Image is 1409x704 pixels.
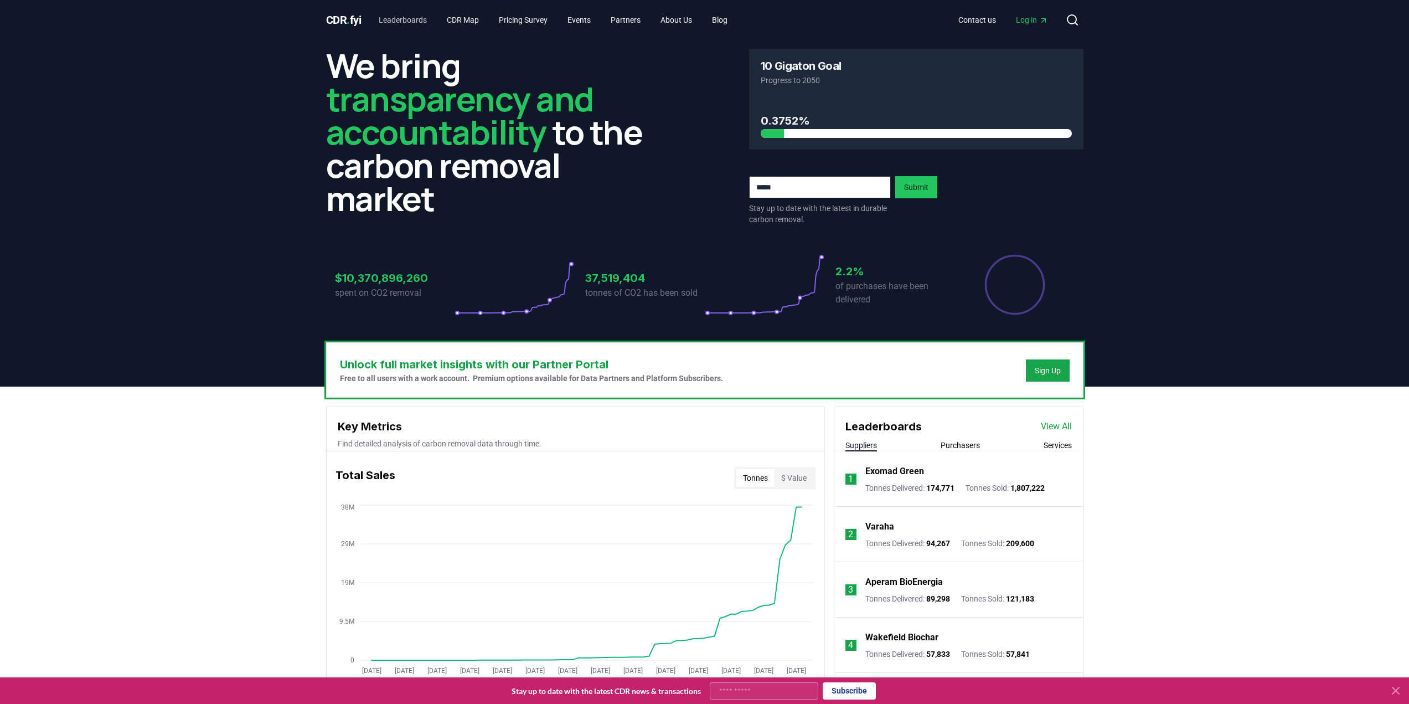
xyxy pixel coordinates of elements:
h3: Leaderboards [845,418,922,435]
p: tonnes of CO2 has been sold [585,286,705,300]
span: 121,183 [1006,594,1034,603]
a: Aperam BioEnergia [865,575,943,589]
h3: 0.3752% [761,112,1072,129]
tspan: [DATE] [688,667,708,675]
span: 209,600 [1006,539,1034,548]
p: Tonnes Delivered : [865,538,950,549]
a: About Us [652,10,701,30]
a: Contact us [949,10,1005,30]
button: Purchasers [941,440,980,451]
a: Partners [602,10,649,30]
a: Blog [703,10,736,30]
span: 57,833 [926,650,950,659]
tspan: [DATE] [558,667,577,675]
p: spent on CO2 removal [335,286,455,300]
h3: 37,519,404 [585,270,705,286]
p: Tonnes Sold : [961,538,1034,549]
p: 2 [848,528,853,541]
a: Events [559,10,600,30]
tspan: [DATE] [623,667,642,675]
tspan: 0 [350,656,354,664]
tspan: [DATE] [427,667,446,675]
p: Tonnes Delivered : [865,482,954,494]
span: 57,841 [1006,650,1030,659]
p: Tonnes Sold : [966,482,1045,494]
tspan: 19M [341,579,354,587]
button: Submit [895,176,937,198]
h3: Unlock full market insights with our Partner Portal [340,356,723,373]
span: 94,267 [926,539,950,548]
tspan: 38M [341,503,354,511]
span: transparency and accountability [326,76,593,155]
h2: We bring to the carbon removal market [326,49,660,215]
a: Pricing Survey [490,10,556,30]
button: Sign Up [1026,359,1070,382]
tspan: [DATE] [753,667,773,675]
span: . [347,13,350,27]
tspan: [DATE] [786,667,806,675]
a: View All [1041,420,1072,433]
tspan: [DATE] [590,667,610,675]
nav: Main [370,10,736,30]
button: $ Value [775,469,813,487]
tspan: [DATE] [721,667,740,675]
p: 1 [848,472,853,486]
span: CDR fyi [326,13,362,27]
tspan: 29M [341,540,354,548]
button: Suppliers [845,440,877,451]
span: Log in [1016,14,1048,25]
h3: Total Sales [336,467,395,489]
a: Wakefield Biochar [865,631,938,644]
p: Stay up to date with the latest in durable carbon removal. [749,203,891,225]
tspan: [DATE] [460,667,479,675]
button: Tonnes [736,469,775,487]
h3: Key Metrics [338,418,813,435]
p: of purchases have been delivered [835,280,955,306]
h3: $10,370,896,260 [335,270,455,286]
a: Exomad Green [865,465,924,478]
a: Log in [1007,10,1057,30]
span: 89,298 [926,594,950,603]
h3: 10 Gigaton Goal [761,60,842,71]
p: 3 [848,583,853,597]
button: Services [1044,440,1072,451]
a: Varaha [865,520,894,533]
p: Tonnes Delivered : [865,649,950,660]
tspan: 9.5M [339,618,354,625]
div: Percentage of sales delivered [984,254,1046,316]
tspan: [DATE] [656,667,675,675]
p: Tonnes Sold : [961,593,1034,604]
a: Leaderboards [370,10,436,30]
tspan: [DATE] [492,667,512,675]
p: 4 [848,639,853,652]
p: Free to all users with a work account. Premium options available for Data Partners and Platform S... [340,373,723,384]
h3: 2.2% [835,263,955,280]
p: Tonnes Delivered : [865,593,950,604]
a: CDR.fyi [326,12,362,28]
tspan: [DATE] [362,667,381,675]
a: Sign Up [1035,365,1061,376]
tspan: [DATE] [394,667,414,675]
p: Progress to 2050 [761,75,1072,86]
a: CDR Map [438,10,488,30]
span: 174,771 [926,484,954,492]
tspan: [DATE] [525,667,544,675]
span: 1,807,222 [1010,484,1045,492]
p: Find detailed analysis of carbon removal data through time. [338,438,813,449]
nav: Main [949,10,1057,30]
p: Tonnes Sold : [961,649,1030,660]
